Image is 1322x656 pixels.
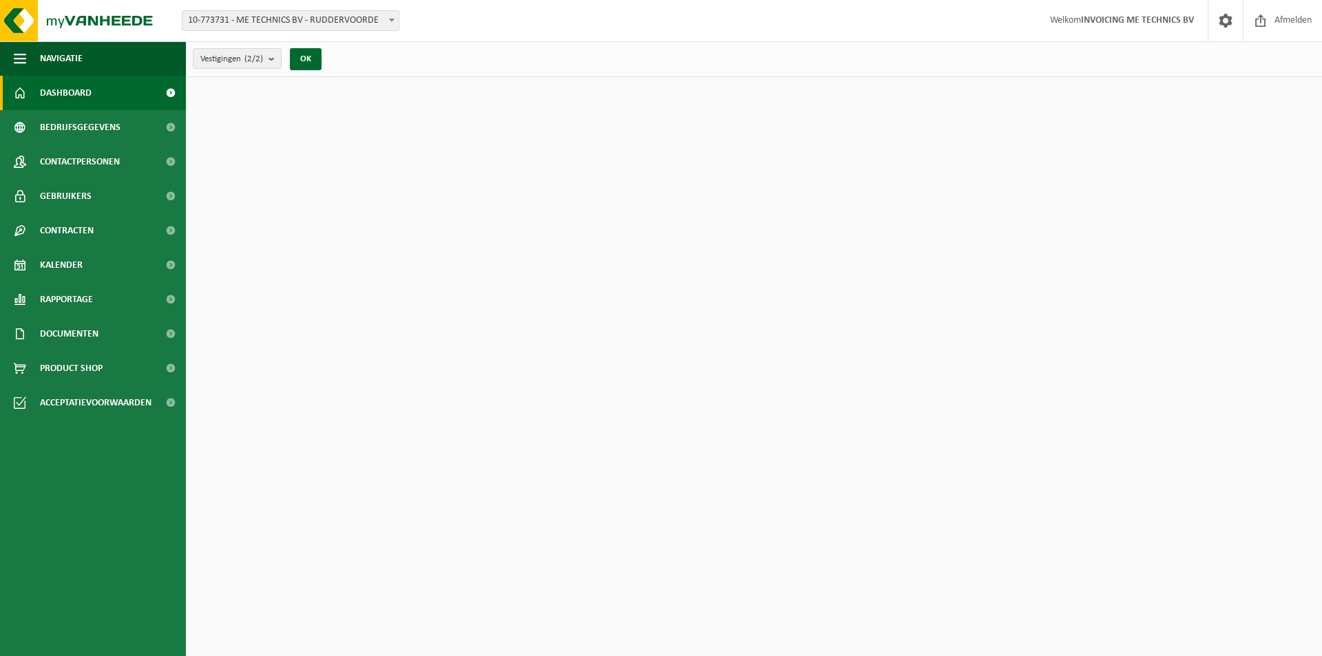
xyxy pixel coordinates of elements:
[40,385,151,420] span: Acceptatievoorwaarden
[1081,15,1194,25] strong: INVOICING ME TECHNICS BV
[40,282,93,317] span: Rapportage
[290,48,322,70] button: OK
[40,248,83,282] span: Kalender
[193,48,282,69] button: Vestigingen(2/2)
[40,41,83,76] span: Navigatie
[182,10,399,31] span: 10-773731 - ME TECHNICS BV - RUDDERVOORDE
[40,317,98,351] span: Documenten
[200,49,263,70] span: Vestigingen
[40,179,92,213] span: Gebruikers
[40,145,120,179] span: Contactpersonen
[40,213,94,248] span: Contracten
[182,11,399,30] span: 10-773731 - ME TECHNICS BV - RUDDERVOORDE
[40,110,120,145] span: Bedrijfsgegevens
[244,54,263,63] count: (2/2)
[40,76,92,110] span: Dashboard
[40,351,103,385] span: Product Shop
